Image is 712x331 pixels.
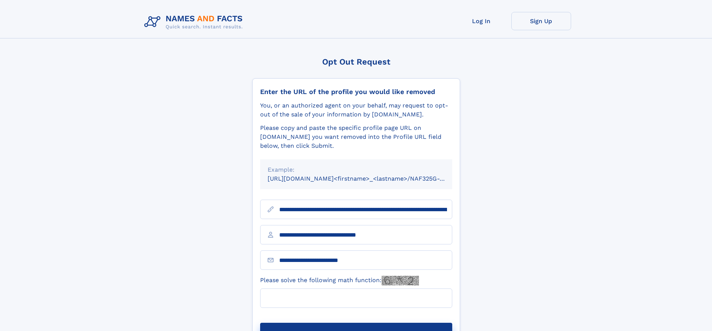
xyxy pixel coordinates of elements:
label: Please solve the following math function: [260,276,419,285]
a: Sign Up [511,12,571,30]
a: Log In [451,12,511,30]
img: Logo Names and Facts [141,12,249,32]
div: Example: [268,165,445,174]
small: [URL][DOMAIN_NAME]<firstname>_<lastname>/NAF325G-xxxxxxxx [268,175,466,182]
div: Please copy and paste the specific profile page URL on [DOMAIN_NAME] you want removed into the Pr... [260,124,452,150]
div: Opt Out Request [252,57,460,66]
div: Enter the URL of the profile you would like removed [260,88,452,96]
div: You, or an authorized agent on your behalf, may request to opt-out of the sale of your informatio... [260,101,452,119]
